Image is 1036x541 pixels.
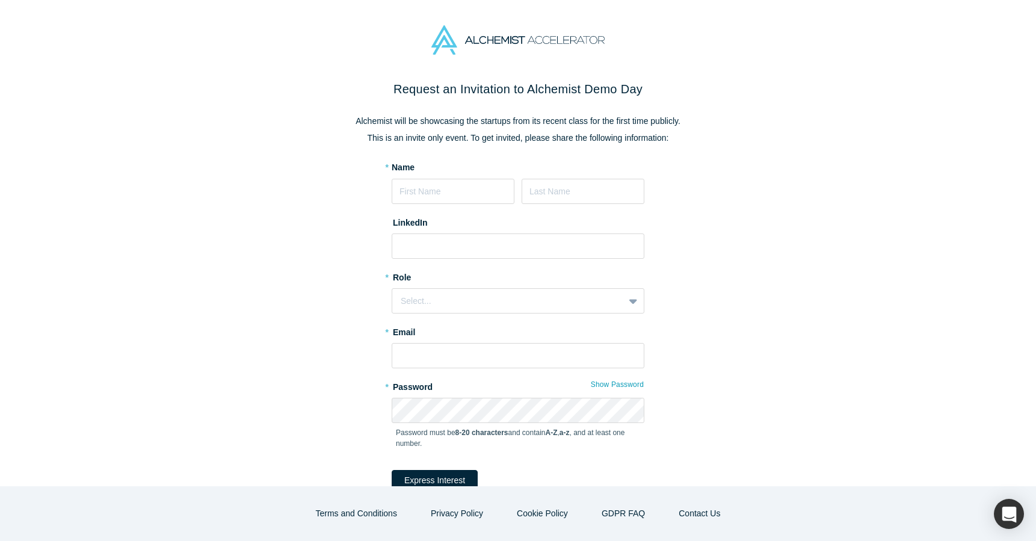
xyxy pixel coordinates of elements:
[265,115,771,128] p: Alchemist will be showcasing the startups from its recent class for the first time publicly.
[392,377,644,394] label: Password
[392,322,644,339] label: Email
[265,80,771,98] h2: Request an Invitation to Alchemist Demo Day
[303,503,410,524] button: Terms and Conditions
[392,212,428,229] label: LinkedIn
[392,161,415,174] label: Name
[666,503,733,524] button: Contact Us
[560,428,570,437] strong: a-z
[265,132,771,144] p: This is an invite only event. To get invited, please share the following information:
[392,470,478,491] button: Express Interest
[589,503,658,524] a: GDPR FAQ
[418,503,496,524] button: Privacy Policy
[431,25,605,55] img: Alchemist Accelerator Logo
[455,428,508,437] strong: 8-20 characters
[392,179,514,204] input: First Name
[504,503,581,524] button: Cookie Policy
[401,295,615,308] div: Select...
[522,179,644,204] input: Last Name
[392,267,644,284] label: Role
[590,377,644,392] button: Show Password
[546,428,558,437] strong: A-Z
[396,427,640,449] p: Password must be and contain , , and at least one number.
